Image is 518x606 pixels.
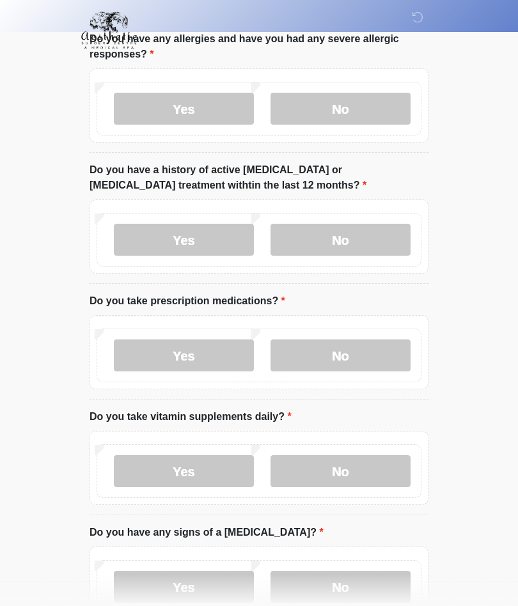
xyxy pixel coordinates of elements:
label: No [271,455,411,487]
label: Do you take prescription medications? [90,293,285,309]
label: Yes [114,224,254,256]
label: Do you take vitamin supplements daily? [90,409,292,424]
label: Yes [114,339,254,371]
label: No [271,339,411,371]
img: Aesthetic Surgery Centre, PLLC Logo [77,10,141,50]
label: Yes [114,93,254,125]
label: No [271,93,411,125]
label: Do you have a history of active [MEDICAL_DATA] or [MEDICAL_DATA] treatment withtin the last 12 mo... [90,162,428,193]
label: Yes [114,571,254,603]
label: No [271,224,411,256]
label: Yes [114,455,254,487]
label: Do you have any signs of a [MEDICAL_DATA]? [90,525,324,540]
label: No [271,571,411,603]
